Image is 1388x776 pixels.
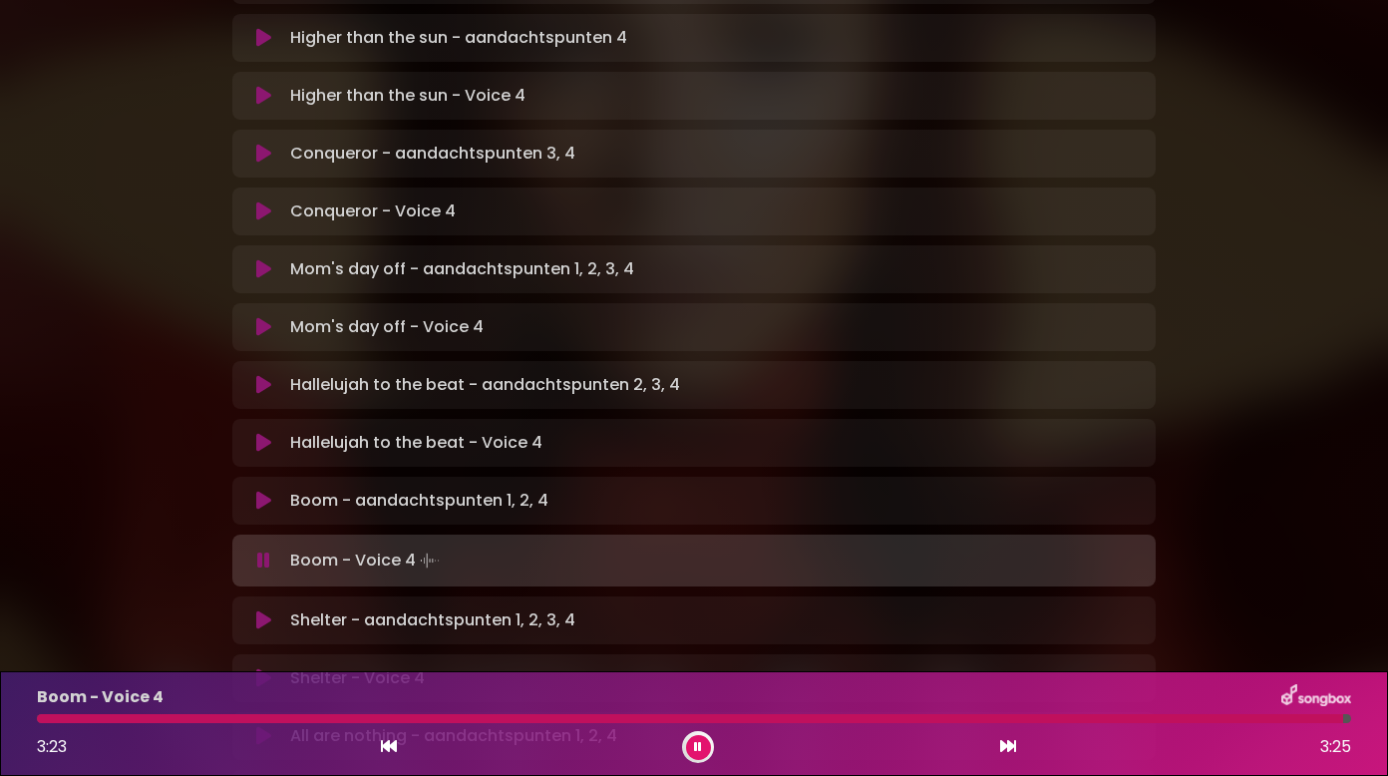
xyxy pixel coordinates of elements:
[37,685,164,709] p: Boom - Voice 4
[290,547,444,575] p: Boom - Voice 4
[290,142,575,166] p: Conqueror - aandachtspunten 3, 4
[290,315,484,339] p: Mom's day off - Voice 4
[290,373,680,397] p: Hallelujah to the beat - aandachtspunten 2, 3, 4
[290,199,456,223] p: Conqueror - Voice 4
[290,26,627,50] p: Higher than the sun - aandachtspunten 4
[290,489,548,513] p: Boom - aandachtspunten 1, 2, 4
[290,666,425,690] p: Shelter - Voice 4
[290,257,634,281] p: Mom's day off - aandachtspunten 1, 2, 3, 4
[290,84,525,108] p: Higher than the sun - Voice 4
[416,547,444,575] img: waveform4.gif
[290,608,575,632] p: Shelter - aandachtspunten 1, 2, 3, 4
[290,431,542,455] p: Hallelujah to the beat - Voice 4
[1320,735,1351,759] span: 3:25
[1281,684,1351,710] img: songbox-logo-white.png
[37,735,67,758] span: 3:23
